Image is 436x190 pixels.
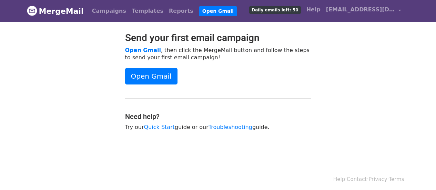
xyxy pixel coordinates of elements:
a: Campaigns [89,4,129,18]
img: MergeMail logo [27,6,37,16]
a: Contact [347,176,367,182]
a: Templates [129,4,166,18]
a: Open Gmail [199,6,237,16]
a: Quick Start [144,124,175,130]
a: Open Gmail [125,47,161,53]
a: Terms [389,176,404,182]
iframe: Chat Widget [402,157,436,190]
p: Try our guide or our guide. [125,123,311,131]
a: Reports [166,4,196,18]
a: Privacy [368,176,387,182]
a: Daily emails left: 50 [246,3,303,17]
h4: Need help? [125,112,311,121]
a: Open Gmail [125,68,178,84]
a: Help [333,176,345,182]
a: Help [304,3,323,17]
p: , then click the MergeMail button and follow the steps to send your first email campaign! [125,47,311,61]
a: Troubleshooting [209,124,252,130]
span: [EMAIL_ADDRESS][DOMAIN_NAME] [326,6,395,14]
a: MergeMail [27,4,84,18]
span: Daily emails left: 50 [249,6,301,14]
a: [EMAIL_ADDRESS][DOMAIN_NAME] [323,3,404,19]
h2: Send your first email campaign [125,32,311,44]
